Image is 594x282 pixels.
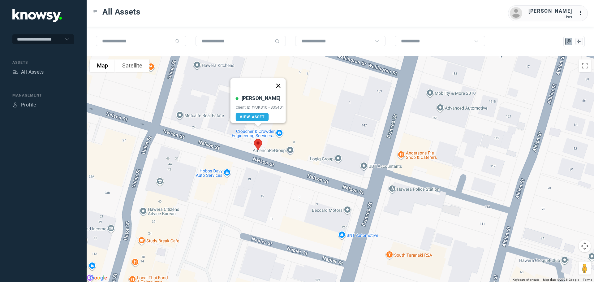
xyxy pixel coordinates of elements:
[21,101,36,109] div: Profile
[240,115,265,119] span: View Asset
[102,6,140,17] span: All Assets
[12,9,62,22] img: Application Logo
[528,15,572,19] div: User
[566,39,572,44] div: Map
[271,78,286,93] button: Close
[93,10,97,14] div: Toggle Menu
[275,39,280,44] div: Search
[579,59,591,72] button: Toggle fullscreen view
[242,95,281,102] div: [PERSON_NAME]
[579,240,591,252] button: Map camera controls
[510,7,522,20] img: avatar.png
[12,93,74,98] div: Management
[88,274,109,282] a: Open this area in Google Maps (opens a new window)
[12,60,74,65] div: Assets
[175,39,180,44] div: Search
[579,262,591,275] button: Drag Pegman onto the map to open Street View
[21,68,44,76] div: All Assets
[583,278,592,281] a: Terms (opens in new tab)
[576,39,582,44] div: List
[579,9,586,17] div: :
[236,105,284,110] div: Client ID #PJK310 - 335401
[12,101,36,109] a: ProfileProfile
[513,278,539,282] button: Keyboard shortcuts
[90,59,115,72] button: Show street map
[115,59,149,72] button: Show satellite imagery
[12,69,18,75] div: Assets
[579,11,585,15] tspan: ...
[12,68,44,76] a: AssetsAll Assets
[88,274,109,282] img: Google
[543,278,579,281] span: Map data ©2025 Google
[579,9,586,18] div: :
[528,7,572,15] div: [PERSON_NAME]
[236,113,269,121] a: View Asset
[12,102,18,108] div: Profile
